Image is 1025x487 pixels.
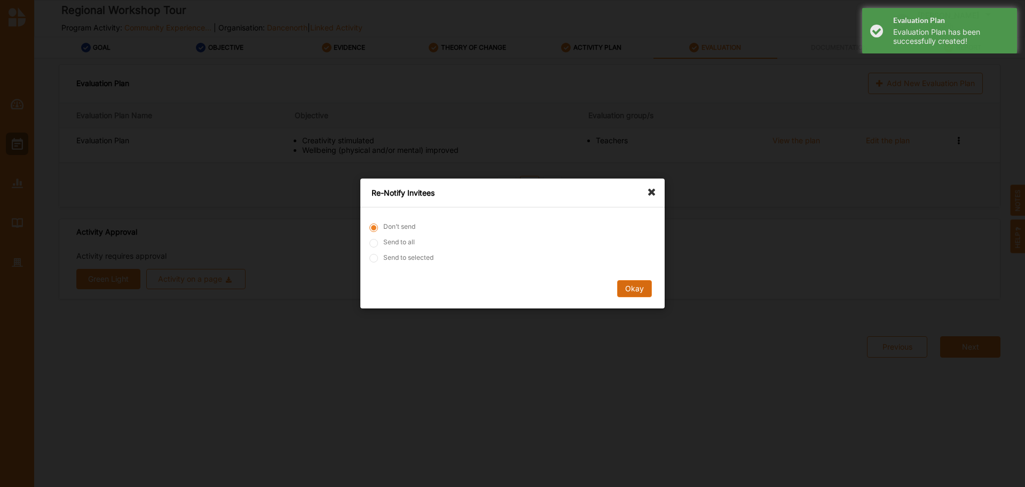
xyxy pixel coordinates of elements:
label: Send to selected [383,253,433,262]
button: Okay [617,280,652,297]
label: Don’t send [383,222,415,231]
h4: Evaluation Plan [893,16,1009,25]
div: Evaluation Plan has been successfully created! [893,28,1009,46]
label: Send to all [383,237,415,246]
div: Re-Notify Invitees [360,179,665,207]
